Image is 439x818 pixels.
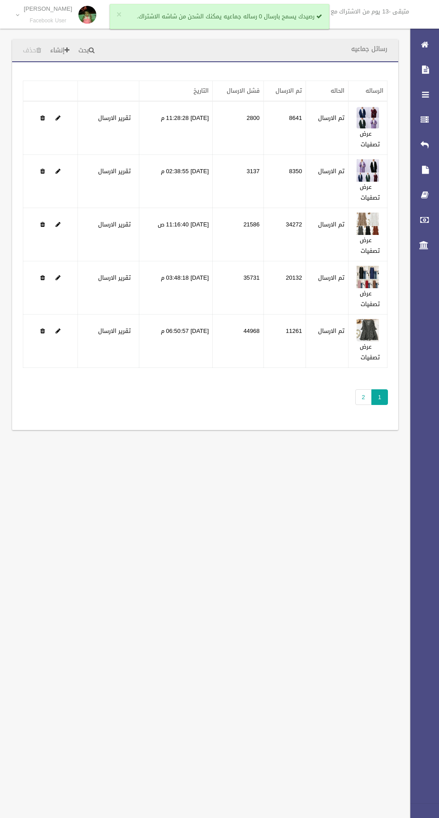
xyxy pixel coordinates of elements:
[24,17,72,24] small: Facebook User
[213,261,263,315] td: 35731
[357,319,379,341] img: 638907078397972967.jpg
[275,85,302,96] a: تم الارسال
[213,155,263,208] td: 3137
[360,288,380,310] a: عرض تصفيات
[357,272,379,283] a: Edit
[357,266,379,288] img: 638897466629339073.jpg
[318,273,344,283] label: تم الارسال
[263,315,306,368] td: 11261
[360,234,380,256] a: عرض تصفيات
[357,325,379,337] a: Edit
[340,40,398,58] header: رسائل جماعيه
[371,389,388,405] span: 1
[139,315,213,368] td: [DATE] 06:50:57 م
[357,213,379,235] img: 638892999007311369.jpg
[318,113,344,124] label: تم الارسال
[139,208,213,261] td: [DATE] 11:16:40 ص
[98,219,131,230] a: تقرير الارسال
[56,272,60,283] a: Edit
[357,159,379,182] img: 638734956021166553.jpeg
[213,101,263,155] td: 2800
[24,5,72,12] p: [PERSON_NAME]
[263,155,306,208] td: 8350
[318,326,344,337] label: تم الارسال
[357,106,379,128] img: 638728362048474020.jpg
[360,341,380,363] a: عرض تصفيات
[318,219,344,230] label: تم الارسال
[213,208,263,261] td: 21586
[227,85,260,96] a: فشل الارسال
[56,112,60,124] a: Edit
[318,166,344,177] label: تم الارسال
[263,101,306,155] td: 8641
[75,43,98,59] a: بحث
[263,208,306,261] td: 34272
[263,261,306,315] td: 20132
[98,112,131,124] a: تقرير الارسال
[213,315,263,368] td: 44968
[47,43,73,59] a: إنشاء
[306,81,349,102] th: الحاله
[139,261,213,315] td: [DATE] 03:48:18 م
[56,325,60,337] a: Edit
[116,10,121,19] button: ×
[139,155,213,208] td: [DATE] 02:38:55 م
[98,166,131,177] a: تقرير الارسال
[194,85,209,96] a: التاريخ
[56,166,60,177] a: Edit
[355,389,372,405] a: 2
[357,219,379,230] a: Edit
[98,272,131,283] a: تقرير الارسال
[139,101,213,155] td: [DATE] 11:28:28 م
[360,128,380,150] a: عرض تصفيات
[98,325,131,337] a: تقرير الارسال
[360,181,380,203] a: عرض تصفيات
[110,4,329,29] div: رصيدك يسمح بارسال 0 رساله جماعيه يمكنك الشحن من شاشه الاشتراك.
[56,219,60,230] a: Edit
[357,112,379,124] a: Edit
[349,81,387,102] th: الرساله
[357,166,379,177] a: Edit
